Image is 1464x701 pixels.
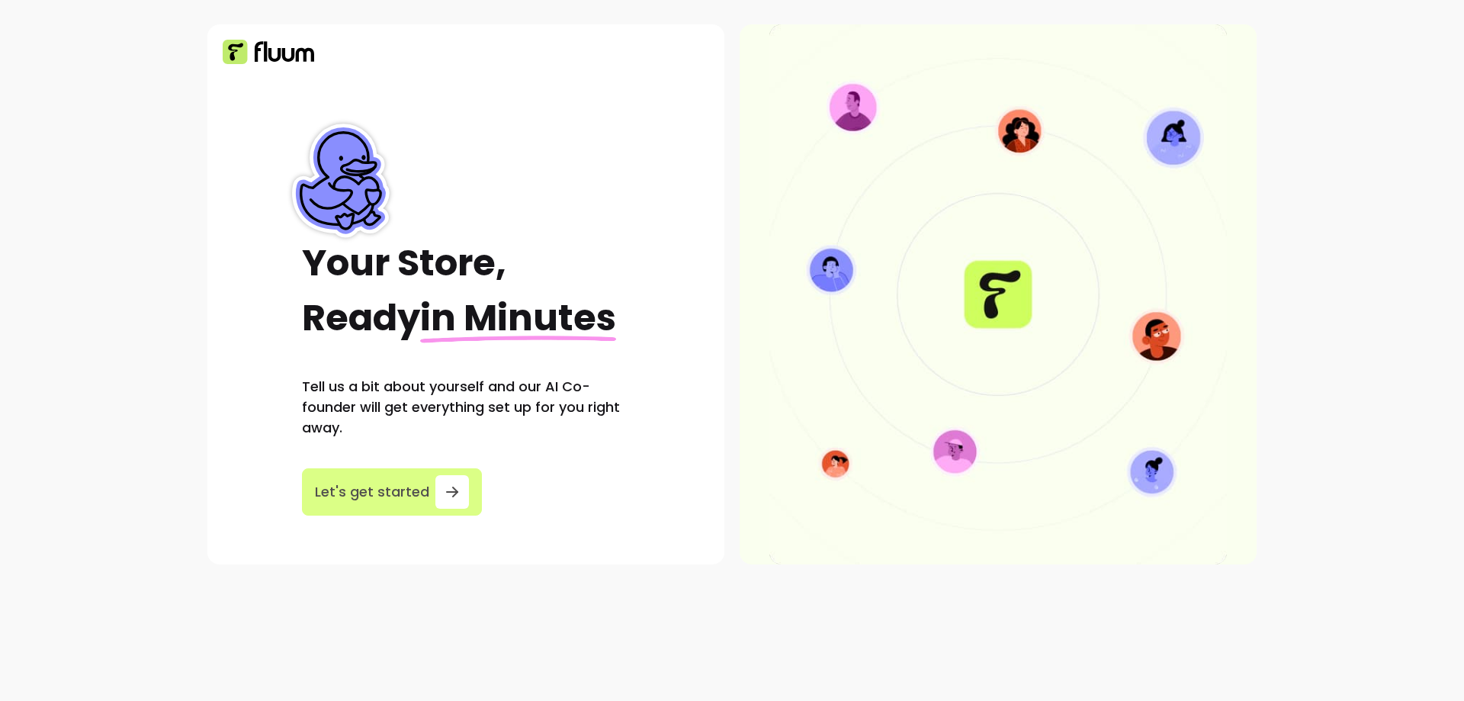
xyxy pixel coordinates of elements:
[223,40,314,64] img: Fluum Logo
[302,236,630,346] h1: Your Store, Ready
[315,481,429,503] span: Let's get started
[420,292,616,343] span: in Minutes
[302,376,630,438] h2: Tell us a bit about yourself and our AI Co-founder will get everything set up for you right away.
[302,468,482,516] button: Let's get started
[284,124,398,238] img: Fluum Duck sticker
